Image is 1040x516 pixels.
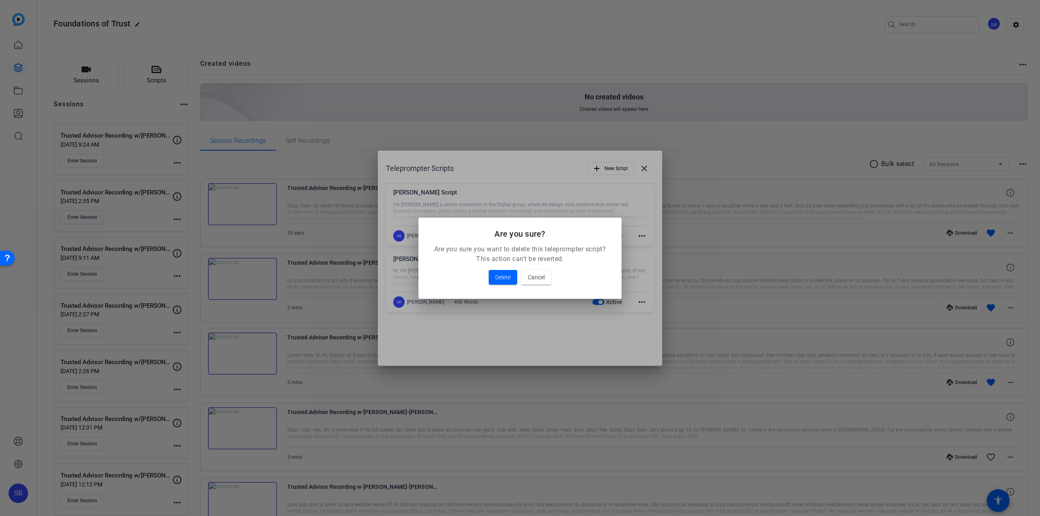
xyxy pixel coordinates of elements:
span: Cancel [528,272,545,282]
span: Delete [495,272,511,282]
button: Delete [489,270,517,285]
p: Are you sure you want to delete this teleprompter script? This action can't be reverted. [428,244,612,264]
button: Cancel [521,270,551,285]
h2: Are you sure? [428,227,612,240]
